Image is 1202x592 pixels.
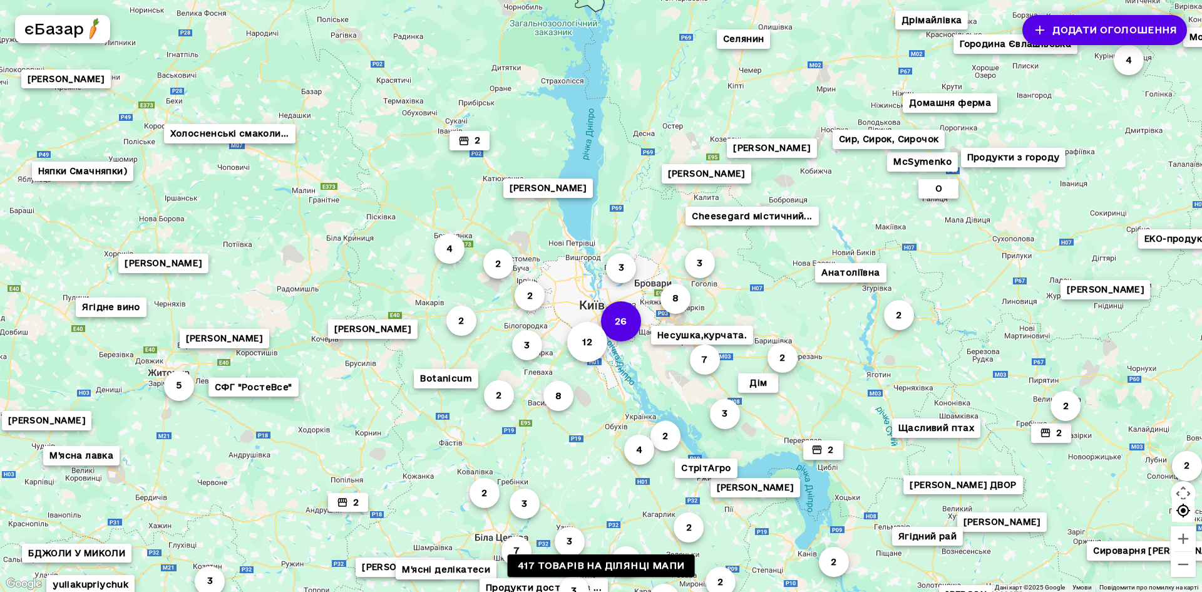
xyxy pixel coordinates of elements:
button: 2 [446,306,476,336]
button: [PERSON_NAME] [328,319,418,339]
button: М'ясні делікатеси [396,560,496,579]
button: 3 [512,330,542,360]
button: [PERSON_NAME] [356,558,445,577]
button: 5 [164,370,194,400]
button: 3 [685,248,715,278]
button: Botanicum [414,369,478,388]
button: Няпки Смачняпки) [32,162,133,181]
button: [PERSON_NAME] [727,138,816,158]
button: БДЖОЛИ У МИКОЛИ [22,543,131,563]
button: 3 [606,252,636,283]
button: 8 [543,380,573,410]
button: 8 [660,283,691,313]
button: 2 [1031,423,1071,443]
button: Додати оголошення [1022,15,1187,45]
button: 2 [484,380,514,410]
button: єБазарlogo [15,15,110,43]
button: М'ясна лавка [43,445,120,465]
button: Налаштування камери на Картах [1171,481,1196,506]
span: Дані карт ©2025 Google [995,584,1065,591]
button: [PERSON_NAME] [711,477,800,497]
button: [PERSON_NAME] [21,69,111,88]
button: [PERSON_NAME] [957,512,1047,531]
a: Повідомити про помилку на карті [1099,584,1198,591]
button: 2 [650,421,681,451]
button: Анатоліївна [815,262,886,282]
button: Щасливий птах [892,418,980,438]
button: 4 [624,435,654,465]
button: 3 [710,398,740,428]
button: 4 [1114,44,1144,75]
img: logo [83,18,105,39]
button: [PERSON_NAME] [2,411,91,430]
button: СФГ "РостеВсе" [208,377,299,397]
img: Google [3,576,44,592]
button: Селянин [717,29,771,48]
button: 2 [674,512,704,543]
button: 26 [601,301,641,341]
button: Cheesegard містичний... [686,206,818,226]
button: Збільшити [1171,526,1196,551]
button: Холосненські смаколи... [164,124,295,143]
button: 2 [449,131,490,150]
button: 2 [470,478,500,508]
button: Зменшити [1171,552,1196,577]
button: 2 [483,249,513,279]
button: 2 [1172,450,1202,480]
button: 2 [768,343,798,373]
button: 7 [501,536,532,566]
button: Ягідний рай [892,526,963,546]
button: 4 [434,233,465,263]
button: [PERSON_NAME] [180,329,269,348]
button: [PERSON_NAME] [118,254,208,273]
button: Городина Євлашівська [953,34,1077,54]
button: [PERSON_NAME] [503,179,593,198]
button: 2 [819,547,849,577]
button: Дім [738,373,778,393]
a: 417 товарів на ділянці мапи [508,554,695,578]
h5: єБазар [24,19,84,39]
button: О [918,179,958,199]
button: Продукти з городу [961,148,1066,167]
button: Домашня ферма [903,93,997,113]
button: Ягідне вино [76,298,146,317]
button: [PERSON_NAME] ДВОР [903,475,1022,494]
button: Дрімайлівка [895,10,968,29]
button: 2 [803,440,843,459]
button: 2 [515,281,545,311]
button: 4 [611,546,641,576]
button: [PERSON_NAME] [662,164,751,184]
button: McSymenko [887,152,958,171]
button: 2 [328,492,368,512]
button: 2 [1050,391,1081,421]
a: Умови (відкривається в новій вкладці) [1072,584,1092,591]
button: Сир, Сирок, Сирочок [833,129,945,148]
a: Відкрити цю область на Картах Google (відкриється нове вікно) [3,576,44,592]
button: 7 [690,344,720,374]
button: Несушка,курчата. [651,325,753,345]
button: 2 [884,300,914,330]
button: [PERSON_NAME] [1061,280,1150,299]
button: 3 [510,488,540,518]
button: 12 [567,322,607,362]
button: СтрітАгро [675,459,737,478]
button: 3 [555,526,585,556]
